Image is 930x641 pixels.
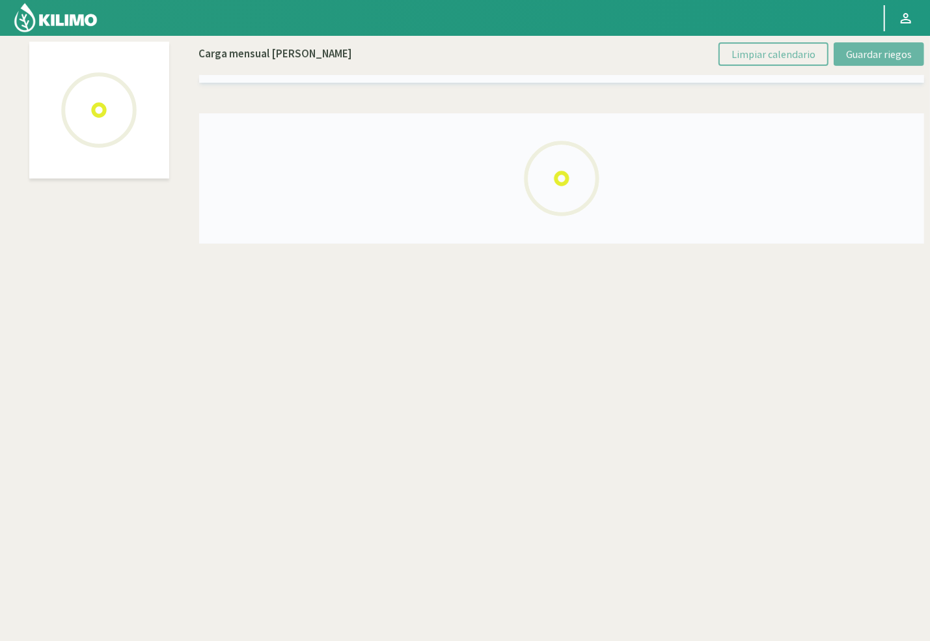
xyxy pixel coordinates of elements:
[497,113,627,244] img: Loading...
[199,46,353,63] p: Carga mensual [PERSON_NAME]
[718,42,828,66] button: Limpiar calendario
[13,2,98,33] img: Kilimo
[732,48,815,61] span: Limpiar calendario
[846,48,912,61] span: Guardar riegos
[34,45,164,175] img: Loading...
[834,42,924,66] button: Guardar riegos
